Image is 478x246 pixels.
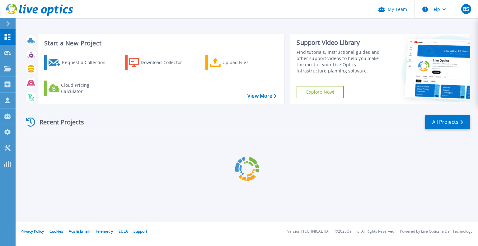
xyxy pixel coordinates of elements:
[61,82,111,95] div: Cloud Pricing Calculator
[297,39,387,47] div: Support Video Library
[21,229,44,234] a: Privacy Policy
[400,230,472,234] li: Powered by Live Optics, a Dell Technology
[223,56,272,69] div: Upload Files
[62,56,112,69] div: Request a Collection
[125,55,194,70] a: Download Collector
[134,229,147,234] a: Support
[44,81,114,96] a: Cloud Pricing Calculator
[49,229,63,234] a: Cookies
[141,56,190,69] div: Download Collector
[69,229,90,234] a: Ads & Email
[24,114,92,130] div: Recent Projects
[335,230,394,234] li: © 2025 Dell Inc. All Rights Reserved
[463,7,469,12] span: BS
[44,40,276,47] h3: Start a New Project
[247,93,276,99] a: View More
[119,229,128,234] a: EULA
[297,86,344,98] a: Explore Now!
[297,49,387,74] div: Find tutorials, instructional guides and other support videos to help you make the most of your L...
[44,55,114,70] a: Request a Collection
[205,55,275,70] a: Upload Files
[425,115,470,129] a: All Projects
[287,230,329,234] li: Version: [TECHNICAL_ID]
[95,229,113,234] a: Telemetry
